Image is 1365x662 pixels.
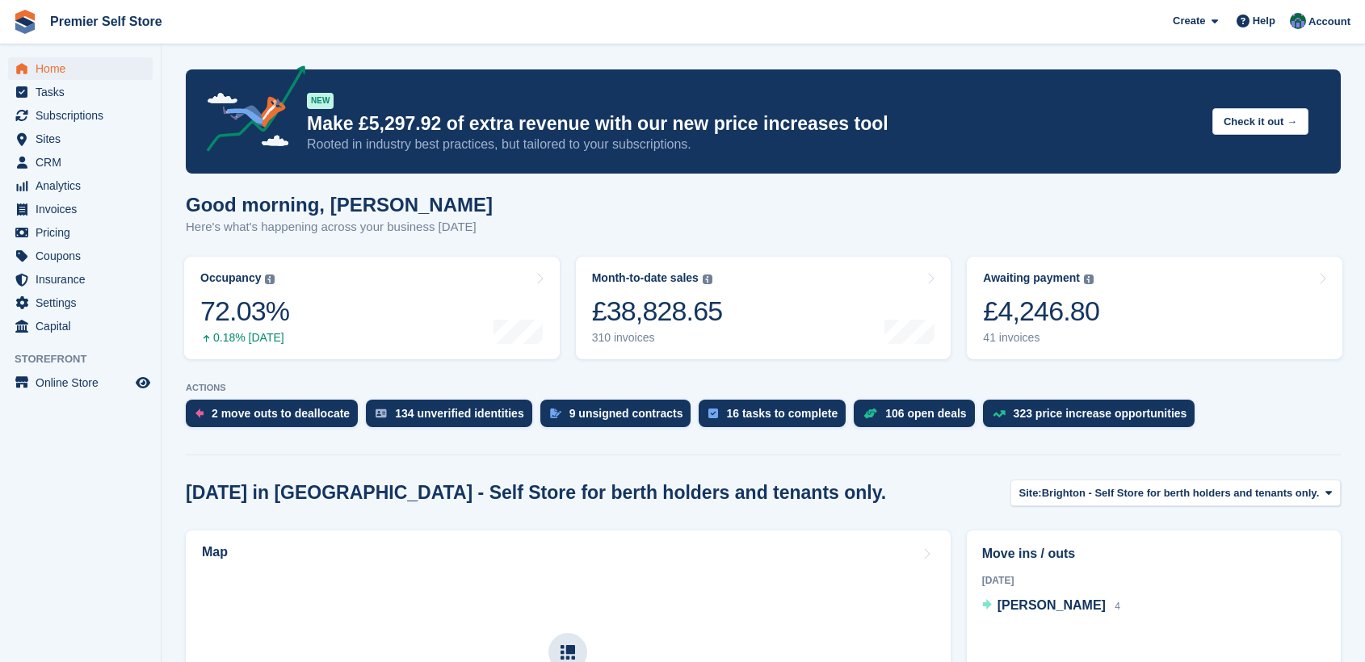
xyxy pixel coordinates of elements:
[44,8,169,35] a: Premier Self Store
[36,81,132,103] span: Tasks
[1212,108,1308,135] button: Check it out →
[307,93,334,109] div: NEW
[1084,274,1094,284] img: icon-info-grey-7440780725fd019a000dd9b08b2336e03edf1995a4989e88bcd33f0948082b44.svg
[569,407,683,420] div: 9 unsigned contracts
[982,596,1120,617] a: [PERSON_NAME] 4
[983,400,1203,435] a: 323 price increase opportunities
[36,104,132,127] span: Subscriptions
[576,257,951,359] a: Month-to-date sales £38,828.65 310 invoices
[395,407,524,420] div: 134 unverified identities
[1173,13,1205,29] span: Create
[36,315,132,337] span: Capital
[592,331,723,345] div: 310 invoices
[540,400,699,435] a: 9 unsigned contracts
[982,544,1325,564] h2: Move ins / outs
[133,373,153,392] a: Preview store
[193,65,306,157] img: price-adjustments-announcement-icon-8257ccfd72463d97f412b2fc003d46551f7dbcb40ab6d574587a9cd5c0d94...
[708,409,718,418] img: task-75834270c22a3079a89374b754ae025e5fb1db73e45f91037f5363f120a921f8.svg
[13,10,37,34] img: stora-icon-8386f47178a22dfd0bd8f6a31ec36ba5ce8667c1dd55bd0f319d3a0aa187defe.svg
[200,331,289,345] div: 0.18% [DATE]
[561,645,575,660] img: map-icn-33ee37083ee616e46c38cad1a60f524a97daa1e2b2c8c0bc3eb3415660979fc1.svg
[36,245,132,267] span: Coupons
[982,573,1325,588] div: [DATE]
[863,408,877,419] img: deal-1b604bf984904fb50ccaf53a9ad4b4a5d6e5aea283cecdc64d6e3604feb123c2.svg
[8,174,153,197] a: menu
[36,371,132,394] span: Online Store
[592,271,699,285] div: Month-to-date sales
[1010,480,1341,506] button: Site: Brighton - Self Store for berth holders and tenants only.
[8,291,153,314] a: menu
[195,409,204,418] img: move_outs_to_deallocate_icon-f764333ba52eb49d3ac5e1228854f67142a1ed5810a6f6cc68b1a99e826820c5.svg
[186,194,493,216] h1: Good morning, [PERSON_NAME]
[36,221,132,244] span: Pricing
[307,136,1199,153] p: Rooted in industry best practices, but tailored to your subscriptions.
[1115,601,1120,612] span: 4
[366,400,540,435] a: 134 unverified identities
[212,407,350,420] div: 2 move outs to deallocate
[8,198,153,220] a: menu
[854,400,982,435] a: 106 open deals
[186,383,1341,393] p: ACTIONS
[307,112,1199,136] p: Make £5,297.92 of extra revenue with our new price increases tool
[592,295,723,328] div: £38,828.65
[967,257,1342,359] a: Awaiting payment £4,246.80 41 invoices
[8,57,153,80] a: menu
[8,221,153,244] a: menu
[36,291,132,314] span: Settings
[699,400,854,435] a: 16 tasks to complete
[200,271,261,285] div: Occupancy
[186,218,493,237] p: Here's what's happening across your business [DATE]
[186,400,366,435] a: 2 move outs to deallocate
[8,245,153,267] a: menu
[1019,485,1042,501] span: Site:
[8,151,153,174] a: menu
[186,482,886,504] h2: [DATE] in [GEOGRAPHIC_DATA] - Self Store for berth holders and tenants only.
[15,351,161,367] span: Storefront
[8,81,153,103] a: menu
[36,128,132,150] span: Sites
[36,268,132,291] span: Insurance
[726,407,838,420] div: 16 tasks to complete
[8,104,153,127] a: menu
[36,198,132,220] span: Invoices
[703,274,712,284] img: icon-info-grey-7440780725fd019a000dd9b08b2336e03edf1995a4989e88bcd33f0948082b44.svg
[1290,13,1306,29] img: Jo Granger
[1253,13,1275,29] span: Help
[983,331,1099,345] div: 41 invoices
[8,371,153,394] a: menu
[550,409,561,418] img: contract_signature_icon-13c848040528278c33f63329250d36e43548de30e8caae1d1a13099fd9432cc5.svg
[8,128,153,150] a: menu
[36,174,132,197] span: Analytics
[1308,14,1350,30] span: Account
[36,151,132,174] span: CRM
[36,57,132,80] span: Home
[376,409,387,418] img: verify_identity-adf6edd0f0f0b5bbfe63781bf79b02c33cf7c696d77639b501bdc392416b5a36.svg
[885,407,966,420] div: 106 open deals
[8,268,153,291] a: menu
[184,257,560,359] a: Occupancy 72.03% 0.18% [DATE]
[983,295,1099,328] div: £4,246.80
[993,410,1006,417] img: price_increase_opportunities-93ffe204e8149a01c8c9dc8f82e8f89637d9d84a8eef4429ea346261dce0b2c0.svg
[8,315,153,337] a: menu
[1014,407,1187,420] div: 323 price increase opportunities
[1042,485,1320,501] span: Brighton - Self Store for berth holders and tenants only.
[265,274,275,284] img: icon-info-grey-7440780725fd019a000dd9b08b2336e03edf1995a4989e88bcd33f0948082b44.svg
[997,598,1106,612] span: [PERSON_NAME]
[202,545,228,559] h2: Map
[983,271,1080,285] div: Awaiting payment
[200,295,289,328] div: 72.03%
